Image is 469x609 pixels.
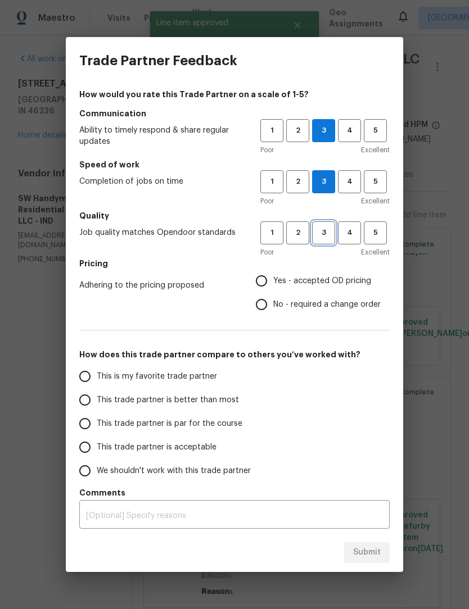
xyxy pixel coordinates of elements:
[339,175,360,188] span: 4
[365,226,386,239] span: 5
[79,365,390,483] div: How does this trade partner compare to others you’ve worked with?
[286,170,309,193] button: 2
[261,175,282,188] span: 1
[312,221,335,244] button: 3
[79,125,242,147] span: Ability to timely respond & share regular updates
[339,226,360,239] span: 4
[273,275,371,287] span: Yes - accepted OD pricing
[256,269,390,316] div: Pricing
[287,124,308,137] span: 2
[287,226,308,239] span: 2
[361,196,390,207] span: Excellent
[365,175,386,188] span: 5
[97,442,217,453] span: This trade partner is acceptable
[79,227,242,238] span: Job quality matches Opendoor standards
[364,119,387,142] button: 5
[338,119,361,142] button: 4
[260,196,274,207] span: Poor
[361,247,390,258] span: Excellent
[361,144,390,156] span: Excellent
[79,280,238,291] span: Adhering to the pricing proposed
[79,108,390,119] h5: Communication
[339,124,360,137] span: 4
[312,170,335,193] button: 3
[261,124,282,137] span: 1
[260,170,283,193] button: 1
[273,299,381,311] span: No - required a change order
[313,175,335,188] span: 3
[286,221,309,244] button: 2
[338,170,361,193] button: 4
[364,221,387,244] button: 5
[261,226,282,239] span: 1
[365,124,386,137] span: 5
[79,176,242,187] span: Completion of jobs on time
[260,119,283,142] button: 1
[97,371,217,383] span: This is my favorite trade partner
[97,465,251,477] span: We shouldn't work with this trade partner
[286,119,309,142] button: 2
[97,394,239,406] span: This trade partner is better than most
[287,175,308,188] span: 2
[79,89,390,100] h4: How would you rate this Trade Partner on a scale of 1-5?
[260,144,274,156] span: Poor
[79,53,237,69] h3: Trade Partner Feedback
[312,119,335,142] button: 3
[97,418,242,430] span: This trade partner is par for the course
[338,221,361,244] button: 4
[79,487,390,498] h5: Comments
[79,349,390,360] h5: How does this trade partner compare to others you’ve worked with?
[260,247,274,258] span: Poor
[79,159,390,170] h5: Speed of work
[260,221,283,244] button: 1
[79,258,390,269] h5: Pricing
[79,210,390,221] h5: Quality
[313,226,334,239] span: 3
[313,124,335,137] span: 3
[364,170,387,193] button: 5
